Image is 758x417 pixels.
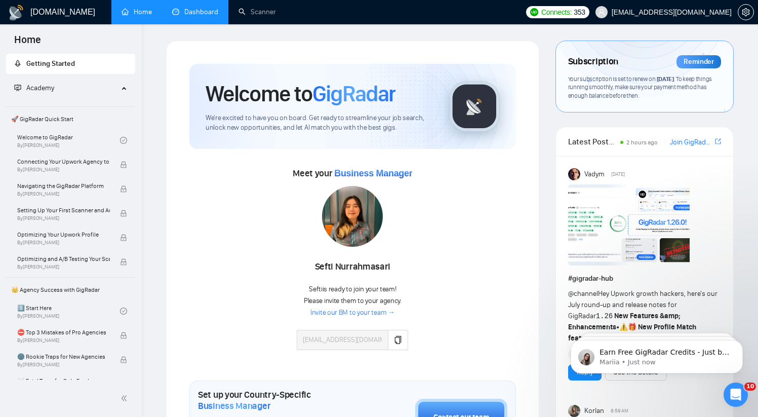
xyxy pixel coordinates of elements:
[17,181,110,191] span: Navigating the GigRadar Platform
[17,205,110,215] span: Setting Up Your First Scanner and Auto-Bidder
[120,356,127,363] span: lock
[17,337,110,344] span: By [PERSON_NAME]
[568,405,580,417] img: Korlan
[304,296,402,305] span: Please invite them to your agency.
[568,312,681,331] strong: New Features &amp; Enhancements
[8,5,24,21] img: logo
[26,59,75,68] span: Getting Started
[17,264,110,270] span: By [PERSON_NAME]
[394,336,402,344] span: copy
[309,285,396,293] span: Sefti is ready to join your team!
[568,75,712,99] span: Your subscription is set to renew on . To keep things running smoothly, make sure your payment me...
[121,393,131,403] span: double-left
[626,139,658,146] span: 2 hours ago
[598,9,605,16] span: user
[449,81,500,132] img: gigradar-logo.png
[17,191,110,197] span: By [PERSON_NAME]
[568,184,690,266] img: F09AC4U7ATU-image.png
[120,161,127,168] span: lock
[6,32,49,54] span: Home
[17,362,110,368] span: By [PERSON_NAME]
[120,258,127,266] span: lock
[530,8,538,16] img: upwork-logo.png
[310,308,395,318] a: Invite our BM to your team →
[198,400,270,411] span: Business Manager
[7,280,134,300] span: 👑 Agency Success with GigRadar
[17,230,110,240] span: Optimizing Your Upwork Profile
[172,8,218,16] a: dashboardDashboard
[724,383,748,407] iframe: Intercom live chat
[17,240,110,246] span: By [PERSON_NAME]
[206,80,395,107] h1: Welcome to
[7,109,134,129] span: 🚀 GigRadar Quick Start
[293,168,412,179] span: Meet your
[715,137,721,146] a: export
[206,113,433,133] span: We're excited to have you on board. Get ready to streamline your job search, unlock new opportuni...
[568,53,618,70] span: Subscription
[584,169,605,180] span: Vadym
[611,406,628,415] span: 8:59 AM
[568,289,717,343] span: Hey Upwork growth hackers, here's our July round-up and release notes for GigRadar • is your prof...
[568,289,598,298] span: @channel
[738,4,754,20] button: setting
[297,258,408,276] div: Sefti Nurrahmasari
[574,7,585,18] span: 353
[738,8,754,16] a: setting
[676,55,721,68] div: Reminder
[17,157,110,167] span: Connecting Your Upwork Agency to GigRadar
[120,308,127,315] span: check-circle
[738,8,753,16] span: setting
[611,170,625,179] span: [DATE]
[17,376,110,386] span: ☠️ Fatal Traps for Solo Freelancers
[17,167,110,173] span: By [PERSON_NAME]
[596,312,613,320] code: 1.26
[670,137,713,148] a: Join GigRadar Slack Community
[120,137,127,144] span: check-circle
[17,352,110,362] span: 🌚 Rookie Traps for New Agencies
[17,215,110,221] span: By [PERSON_NAME]
[238,8,276,16] a: searchScanner
[17,129,120,151] a: Welcome to GigRadarBy[PERSON_NAME]
[322,186,383,247] img: 1716375511697-WhatsApp%20Image%202024-05-20%20at%2018.09.47.jpeg
[541,7,572,18] span: Connects:
[26,84,54,92] span: Academy
[120,234,127,241] span: lock
[568,168,580,180] img: Vadym
[17,254,110,264] span: Optimizing and A/B Testing Your Scanner for Better Results
[715,137,721,145] span: export
[14,84,54,92] span: Academy
[6,54,135,74] li: Getting Started
[568,273,721,284] h1: # gigradar-hub
[744,383,756,391] span: 10
[14,84,21,91] span: fund-projection-screen
[120,185,127,193] span: lock
[568,135,618,148] span: Latest Posts from the GigRadar Community
[198,389,365,411] h1: Set up your Country-Specific
[17,327,110,337] span: ⛔ Top 3 Mistakes of Pro Agencies
[120,332,127,339] span: lock
[555,319,758,390] iframe: Intercom notifications message
[120,210,127,217] span: lock
[584,405,604,416] span: Korlan
[334,168,412,178] span: Business Manager
[657,75,674,83] span: [DATE]
[122,8,152,16] a: homeHome
[17,300,120,322] a: 1️⃣ Start HereBy[PERSON_NAME]
[14,60,21,67] span: rocket
[312,80,395,107] span: GigRadar
[388,330,408,350] button: copy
